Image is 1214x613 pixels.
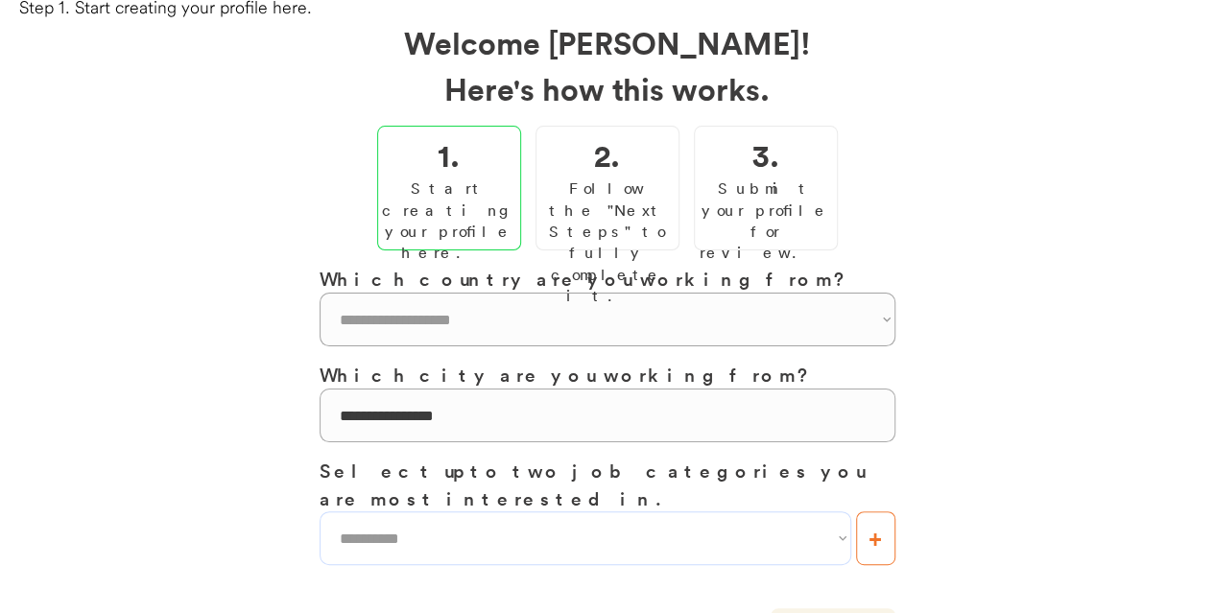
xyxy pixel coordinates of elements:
[541,177,674,306] div: Follow the "Next Steps" to fully complete it.
[382,177,516,264] div: Start creating your profile here.
[438,131,460,177] h2: 1.
[320,457,895,511] h3: Select up to two job categories you are most interested in.
[700,177,832,264] div: Submit your profile for review.
[856,511,895,565] button: +
[320,361,895,389] h3: Which city are you working from?
[320,19,895,111] h2: Welcome [PERSON_NAME]! Here's how this works.
[320,265,895,293] h3: Which country are you working from?
[752,131,779,177] h2: 3.
[594,131,620,177] h2: 2.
